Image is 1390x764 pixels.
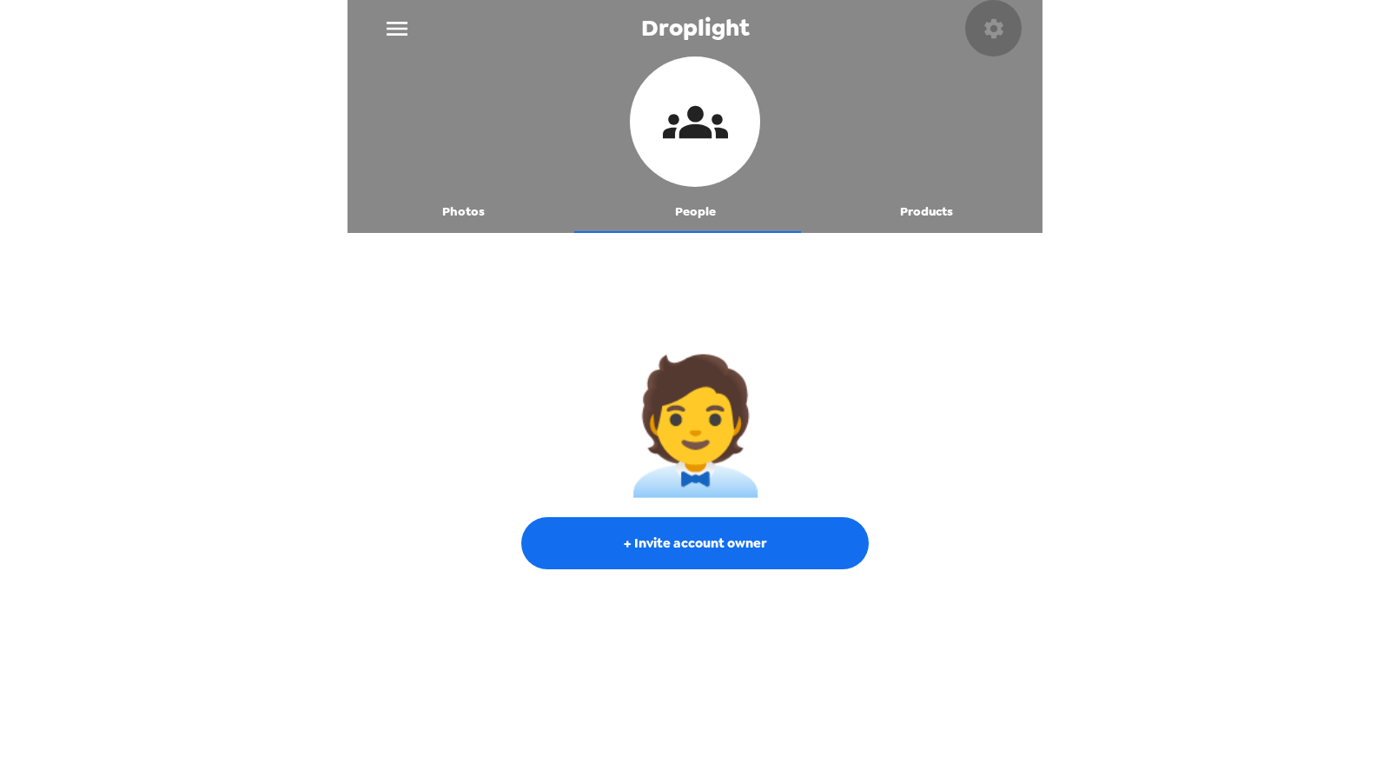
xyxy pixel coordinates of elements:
span: Droplight [641,17,750,40]
button: + Invite account owner [521,517,869,569]
button: Products [811,191,1042,233]
button: People [579,191,811,233]
button: Photos [347,191,579,233]
span: cameraIcon [614,361,777,491]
